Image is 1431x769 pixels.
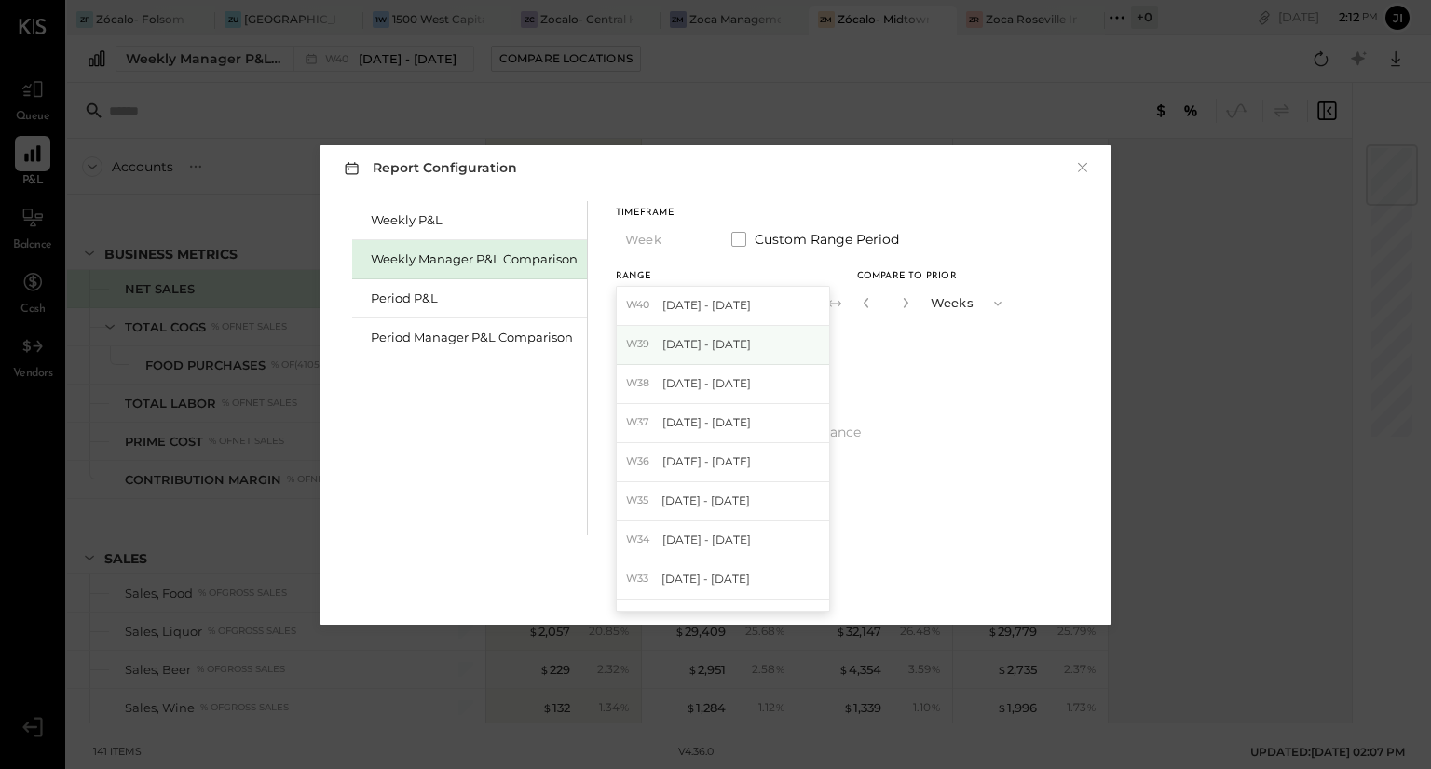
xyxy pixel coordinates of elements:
[857,272,957,281] span: Compare to Prior
[1074,158,1091,177] button: ×
[616,272,812,281] div: Range
[371,329,578,346] div: Period Manager P&L Comparison
[662,532,751,547] span: [DATE] - [DATE]
[616,223,709,257] button: Week
[626,572,654,587] span: W33
[626,298,655,313] span: W40
[662,297,751,313] span: [DATE] - [DATE]
[626,493,654,508] span: W35
[616,209,709,218] div: Timeframe
[371,211,578,229] div: Weekly P&L
[626,454,655,469] span: W36
[626,337,655,352] span: W39
[661,610,750,626] span: [DATE] - [DATE]
[626,415,655,430] span: W37
[755,230,899,249] span: Custom Range Period
[662,453,751,469] span: [DATE] - [DATE]
[626,533,655,547] span: W34
[340,156,517,180] h3: Report Configuration
[921,286,1015,320] button: Weeks
[662,414,751,430] span: [DATE] - [DATE]
[371,290,578,307] div: Period P&L
[662,375,751,391] span: [DATE] - [DATE]
[662,336,751,352] span: [DATE] - [DATE]
[371,250,578,268] div: Weekly Manager P&L Comparison
[626,376,655,391] span: W38
[661,492,750,508] span: [DATE] - [DATE]
[661,571,750,587] span: [DATE] - [DATE]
